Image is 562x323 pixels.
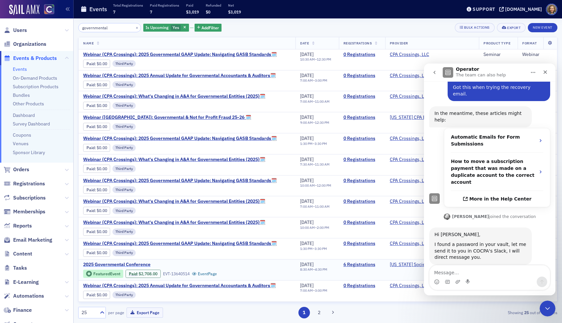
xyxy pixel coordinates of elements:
[528,23,557,32] button: New Event
[86,229,97,234] span: :
[343,283,381,289] a: 0 Registrations
[483,52,513,58] div: Seminar
[390,52,431,58] span: CPA Crossings, LLC
[126,270,161,278] div: Paid: 6 - $270800
[13,84,59,90] a: Subscription Products
[86,61,97,66] span: :
[4,55,57,62] a: Events & Products
[528,24,557,30] a: New Event
[93,272,120,276] div: Featured Event
[390,136,431,142] span: CPA Crossings, LLC
[83,165,110,173] div: Paid: 0 - $0
[507,26,521,30] div: Export
[228,9,241,14] span: $3,019
[300,177,314,183] span: [DATE]
[300,183,315,188] time: 10:00 AM
[44,4,54,14] img: SailAMX
[112,102,136,109] div: Third Party
[86,82,97,87] span: :
[13,55,57,62] span: Events & Products
[83,81,110,89] div: Paid: 0 - $0
[97,292,107,297] span: $0.00
[390,283,431,289] span: CPA Crossings, LLC
[112,81,136,88] div: Third Party
[300,225,315,230] time: 10:00 AM
[86,292,97,297] span: :
[83,94,265,99] a: Webinar (CPA Crossings): What's Changing in A&A for Governmental Entities (2025)🗓️
[83,249,110,257] div: Paid: 0 - $0
[464,26,490,29] div: Bulk Actions
[300,78,327,83] div: –
[112,207,136,214] div: Third Party
[86,124,97,129] span: :
[4,264,27,272] a: Tasks
[343,262,381,268] a: 6 Registrations
[83,73,276,79] a: Webinar (CPA Crossings): 2025 Annual Update for Governmental Accountants & Auditors🗓️
[186,3,199,8] p: Paid
[9,5,39,15] img: SailAMX
[112,165,136,172] div: Third Party
[112,250,136,256] div: Third Party
[83,136,277,142] span: Webinar (CPA Crossings): 2025 Governmental GAAP Update: Navigating GASB Standards🗓️
[13,75,57,81] a: On-Demand Products
[343,73,381,79] a: 0 Registrations
[97,61,107,66] span: $0.00
[315,120,329,125] time: 12:30 PM
[315,99,330,104] time: 11:00 AM
[86,124,95,129] a: Paid
[300,99,330,104] div: –
[86,208,95,213] a: Paid
[13,222,32,229] span: Reports
[83,262,217,268] a: 2025 Governmental Conference
[83,262,194,268] span: 2025 Governmental Conference
[300,183,331,188] div: –
[300,72,314,78] span: [DATE]
[83,41,94,45] span: Name
[390,178,429,184] a: CPA Crossings, LLC
[300,204,330,209] div: –
[13,208,45,215] span: Memberships
[390,220,431,226] span: CPA Crossings, LLC
[86,250,97,255] span: :
[13,292,44,300] span: Automations
[522,41,537,45] span: Format
[300,267,313,272] time: 8:30 AM
[4,292,44,300] a: Automations
[4,40,46,48] a: Organizations
[343,52,381,58] a: 0 Registrations
[146,25,169,30] span: Is Upcoming
[522,52,552,58] div: Webinar
[83,178,277,184] span: Webinar (CPA Crossings): 2025 Governmental GAAP Update: Navigating GASB Standards🗓️
[4,307,32,314] a: Finance
[173,25,179,30] span: Yes
[390,262,446,268] span: Colorado Society of CPAs
[186,9,199,14] span: $3,019
[134,24,140,30] button: ×
[83,144,110,152] div: Paid: 0 - $0
[390,115,468,121] span: California CPA Education Foundation
[300,141,313,146] time: 1:30 PM
[83,220,265,226] a: Webinar (CPA Crossings): What's Changing in A&A for Governmental Entities (2025)🗓️
[343,41,372,45] span: Registrations
[195,24,222,32] button: AddFilter
[4,194,46,202] a: Subscriptions
[315,162,330,167] time: 11:30 AM
[300,267,327,272] div: –
[300,142,327,146] div: –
